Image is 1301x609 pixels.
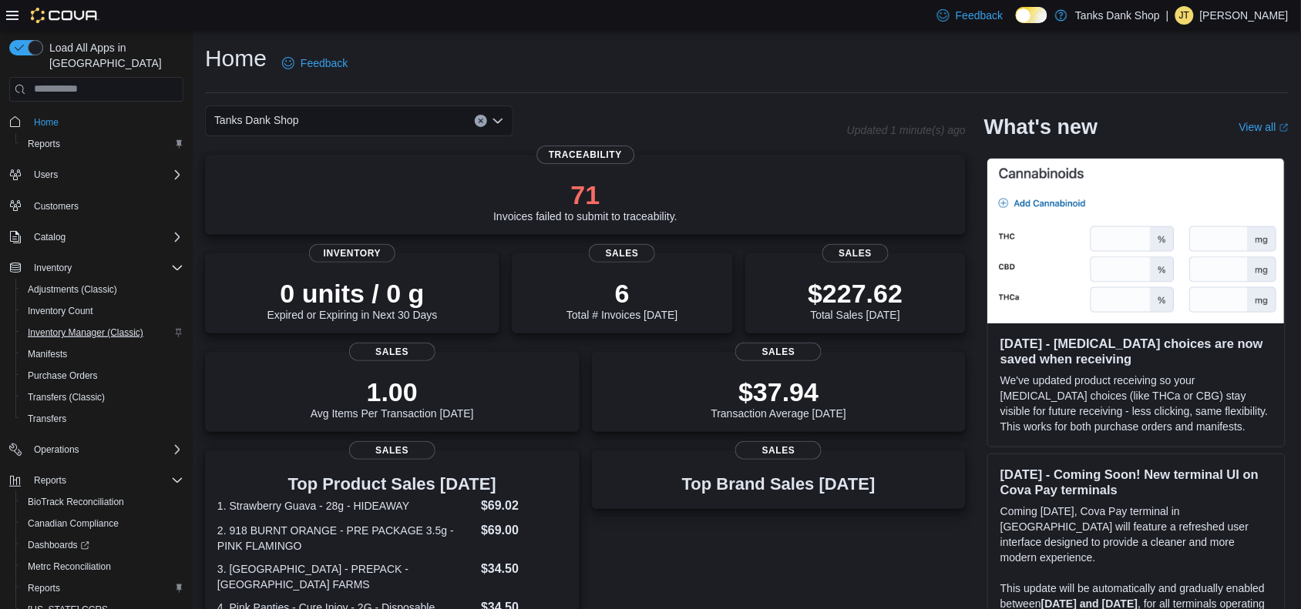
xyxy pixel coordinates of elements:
[28,517,119,530] span: Canadian Compliance
[267,278,438,309] p: 0 units / 0 g
[566,278,677,321] div: Total # Invoices [DATE]
[589,244,655,263] span: Sales
[301,55,348,71] span: Feedback
[28,348,67,360] span: Manifests
[28,228,72,246] button: Catalog
[481,497,566,515] dd: $69.02
[493,179,677,223] div: Invoices failed to submit to traceability.
[28,560,111,573] span: Metrc Reconciliation
[22,323,150,342] a: Inventory Manager (Classic)
[28,440,183,459] span: Operations
[22,388,183,407] span: Transfers (Classic)
[267,278,438,321] div: Expired or Expiring in Next 30 Days
[22,579,66,597] a: Reports
[808,278,903,321] div: Total Sales [DATE]
[1000,467,1272,497] h3: [DATE] - Coming Soon! New terminal UI on Cova Pay terminals
[22,345,73,363] a: Manifests
[15,365,190,386] button: Purchase Orders
[1000,336,1272,366] h3: [DATE] - [MEDICAL_DATA] choices are now saved when receiving
[22,323,183,342] span: Inventory Manager (Classic)
[15,577,190,599] button: Reports
[34,169,58,181] span: Users
[984,115,1098,139] h2: What's new
[1075,6,1160,25] p: Tanks Dank Shop
[34,443,79,456] span: Operations
[43,40,183,71] span: Load All Apps in [GEOGRAPHIC_DATA]
[475,115,487,127] button: Clear input
[1239,121,1289,133] a: View allExternal link
[311,376,474,420] div: Avg Items Per Transaction [DATE]
[22,345,183,363] span: Manifests
[22,302,99,320] a: Inventory Count
[22,557,117,576] a: Metrc Reconciliation
[22,388,111,407] a: Transfers (Classic)
[217,498,475,514] dt: 1. Strawberry Guava - 28g - HIDEAWAY
[536,146,634,164] span: Traceability
[1179,6,1189,25] span: JT
[22,366,104,385] a: Purchase Orders
[15,513,190,534] button: Canadian Compliance
[28,370,98,382] span: Purchase Orders
[28,496,124,508] span: BioTrack Reconciliation
[217,561,475,592] dt: 3. [GEOGRAPHIC_DATA] - PREPACK - [GEOGRAPHIC_DATA] FARMS
[3,470,190,491] button: Reports
[28,228,183,246] span: Catalog
[15,408,190,430] button: Transfers
[205,43,267,74] h1: Home
[28,326,143,339] span: Inventory Manager (Classic)
[1279,123,1289,132] svg: External link
[481,521,566,540] dd: $69.00
[28,413,66,425] span: Transfers
[15,343,190,365] button: Manifests
[22,514,125,533] a: Canadian Compliance
[3,111,190,133] button: Home
[22,302,183,320] span: Inventory Count
[22,280,123,299] a: Adjustments (Classic)
[15,322,190,343] button: Inventory Manager (Classic)
[28,539,89,551] span: Dashboards
[28,471,72,490] button: Reports
[22,135,183,153] span: Reports
[28,440,86,459] button: Operations
[34,474,66,487] span: Reports
[1016,23,1017,24] span: Dark Mode
[493,179,677,210] p: 71
[847,124,966,136] p: Updated 1 minute(s) ago
[22,536,96,554] a: Dashboards
[1200,6,1289,25] p: [PERSON_NAME]
[28,305,93,317] span: Inventory Count
[22,493,183,511] span: BioTrack Reconciliation
[3,257,190,279] button: Inventory
[311,376,474,407] p: 1.00
[956,8,1003,23] span: Feedback
[22,410,183,428] span: Transfers
[22,536,183,554] span: Dashboards
[3,439,190,460] button: Operations
[566,278,677,309] p: 6
[28,391,105,403] span: Transfers (Classic)
[3,195,190,217] button: Customers
[1166,6,1169,25] p: |
[28,112,183,132] span: Home
[22,493,130,511] a: BioTrack Reconciliation
[1000,373,1272,434] p: We've updated product receiving so your [MEDICAL_DATA] choices (like THCa or CBG) stay visible fo...
[15,133,190,155] button: Reports
[309,244,395,263] span: Inventory
[28,138,60,150] span: Reports
[22,514,183,533] span: Canadian Compliance
[492,115,504,127] button: Open list of options
[1016,7,1048,23] input: Dark Mode
[15,556,190,577] button: Metrc Reconciliation
[217,475,567,494] h3: Top Product Sales [DATE]
[22,410,72,428] a: Transfers
[15,279,190,300] button: Adjustments (Classic)
[28,113,65,132] a: Home
[28,197,85,216] a: Customers
[1175,6,1194,25] div: Jason Tomlinson
[682,475,876,494] h3: Top Brand Sales [DATE]
[34,262,72,274] span: Inventory
[31,8,99,23] img: Cova
[349,343,435,361] span: Sales
[276,48,354,79] a: Feedback
[15,300,190,322] button: Inventory Count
